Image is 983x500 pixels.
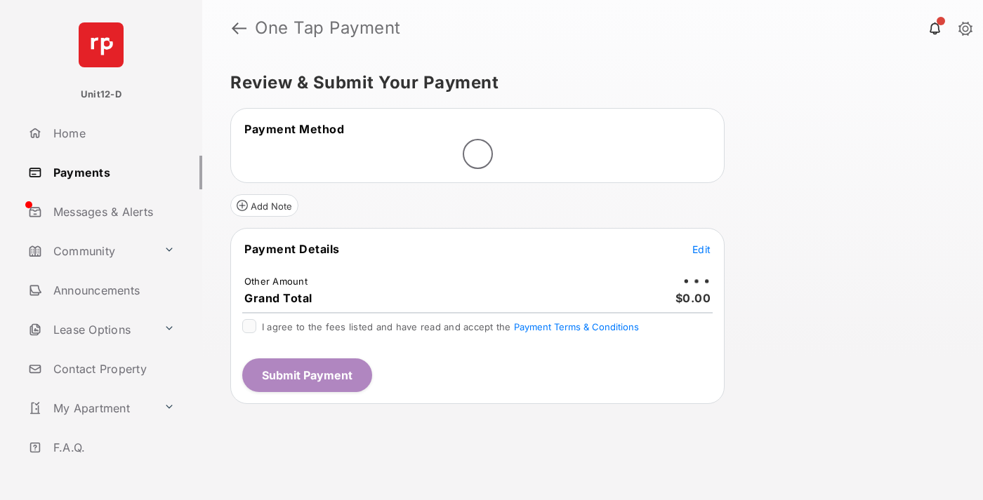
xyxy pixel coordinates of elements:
[22,156,202,189] a: Payments
[79,22,124,67] img: svg+xml;base64,PHN2ZyB4bWxucz0iaHR0cDovL3d3dy53My5vcmcvMjAwMC9zdmciIHdpZHRoPSI2NCIgaGVpZ2h0PSI2NC...
[244,122,344,136] span: Payment Method
[675,291,711,305] span: $0.00
[692,242,711,256] button: Edit
[22,273,202,307] a: Announcements
[22,431,202,464] a: F.A.Q.
[22,116,202,150] a: Home
[22,195,202,229] a: Messages & Alerts
[230,74,944,91] h5: Review & Submit Your Payment
[22,234,158,268] a: Community
[242,358,372,392] button: Submit Payment
[262,321,639,332] span: I agree to the fees listed and have read and accept the
[692,243,711,255] span: Edit
[81,88,121,102] p: Unit12-D
[230,194,298,217] button: Add Note
[514,321,639,332] button: I agree to the fees listed and have read and accept the
[244,242,340,256] span: Payment Details
[22,391,158,425] a: My Apartment
[244,275,308,288] td: Other Amount
[22,352,202,386] a: Contact Property
[22,313,158,346] a: Lease Options
[244,291,312,305] span: Grand Total
[255,20,401,36] strong: One Tap Payment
